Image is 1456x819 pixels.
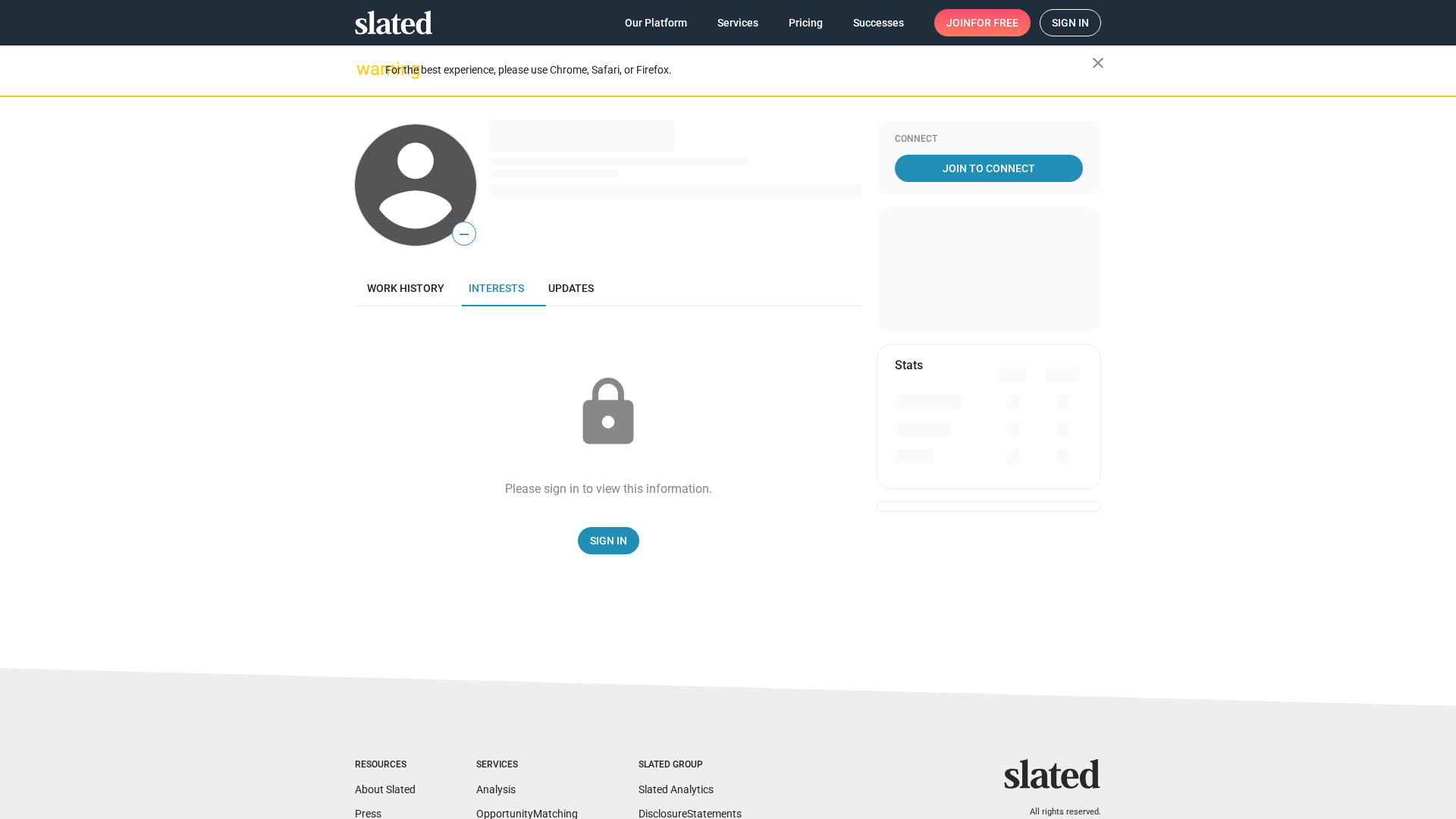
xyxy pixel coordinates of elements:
[639,783,714,795] a: Slated Analytics
[898,155,1080,182] span: Join To Connect
[548,282,594,294] span: Updates
[625,9,687,36] span: Our Platform
[367,282,444,294] span: Work history
[590,527,627,554] span: Sign In
[356,60,375,78] mat-icon: warning
[895,357,923,373] mat-card-title: Stats
[639,759,742,771] div: Slated Group
[717,9,758,36] span: Services
[385,60,1092,80] div: For the best experience, please use Chrome, Safari, or Firefox.
[355,270,457,306] a: Work history
[789,9,823,36] span: Pricing
[971,9,1018,36] span: for free
[476,783,516,795] a: Analysis
[536,270,606,306] a: Updates
[777,9,835,36] a: Pricing
[355,759,416,771] div: Resources
[469,282,524,294] span: Interests
[457,270,536,306] a: Interests
[1040,9,1101,36] a: Sign in
[570,375,646,450] mat-icon: lock
[946,9,1018,36] span: Join
[355,783,416,795] a: About Slated
[453,224,475,244] span: —
[476,759,578,771] div: Services
[578,527,639,554] a: Sign In
[705,9,770,36] a: Services
[895,155,1083,182] a: Join To Connect
[934,9,1031,36] a: Joinfor free
[853,9,904,36] span: Successes
[1052,10,1089,36] span: Sign in
[841,9,916,36] a: Successes
[1089,54,1107,72] mat-icon: close
[613,9,699,36] a: Our Platform
[505,481,712,497] div: Please sign in to view this information.
[895,133,1083,146] div: Connect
